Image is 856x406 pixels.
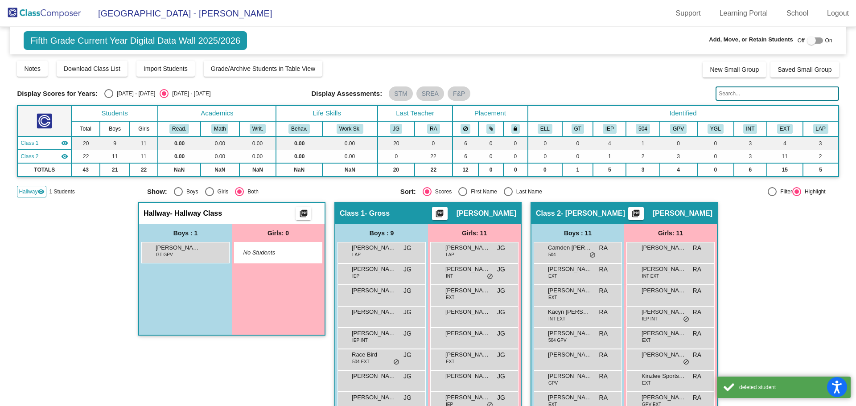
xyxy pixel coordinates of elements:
[416,86,444,101] mat-chip: SREA
[57,61,128,77] button: Download Class List
[24,31,247,50] span: Fifth Grade Current Year Digital Data Wall 2025/2026
[820,6,856,21] a: Logout
[628,207,644,220] button: Print Students Details
[599,243,608,253] span: RA
[352,372,396,381] span: [PERSON_NAME]
[147,187,394,196] mat-radio-group: Select an option
[593,163,626,176] td: 5
[204,61,323,77] button: Grade/Archive Students in Table View
[445,329,490,338] span: [PERSON_NAME]
[599,372,608,381] span: RA
[497,329,505,338] span: JG
[37,188,45,195] mat-icon: visibility
[734,136,767,150] td: 3
[716,86,839,101] input: Search...
[100,121,130,136] th: Boys
[415,163,453,176] td: 22
[434,209,445,221] mat-icon: picture_as_pdf
[777,188,792,196] div: Filter
[239,136,276,150] td: 0.00
[642,265,686,274] span: [PERSON_NAME]
[17,163,71,176] td: TOTALS
[158,136,201,150] td: 0.00
[642,273,659,279] span: INT EXT
[276,163,322,176] td: NaN
[642,329,686,338] span: [PERSON_NAME]
[528,150,562,163] td: 0
[767,163,803,176] td: 15
[693,286,701,295] span: RA
[693,308,701,317] span: RA
[528,163,562,176] td: 0
[562,121,593,136] th: Gifted and Talented
[352,243,396,252] span: [PERSON_NAME]
[593,136,626,150] td: 4
[147,188,167,196] span: Show:
[548,372,593,381] span: [PERSON_NAME] [PERSON_NAME]
[201,163,239,176] td: NaN
[21,139,38,147] span: Class 1
[467,188,497,196] div: First Name
[403,265,412,274] span: JG
[670,124,687,134] button: GPV
[312,90,383,98] span: Display Assessments:
[276,150,322,163] td: 0.00
[400,188,416,196] span: Sort:
[130,136,158,150] td: 11
[528,121,562,136] th: English Language Learner
[378,150,415,163] td: 0
[340,209,365,218] span: Class 1
[478,163,503,176] td: 0
[548,308,593,316] span: Kacyn [PERSON_NAME]
[734,163,767,176] td: 6
[561,209,625,218] span: - [PERSON_NAME]
[697,150,734,163] td: 0
[562,163,593,176] td: 1
[660,163,697,176] td: 4
[548,294,557,301] span: EXT
[642,243,686,252] span: [PERSON_NAME]
[599,265,608,274] span: RA
[626,121,659,136] th: 504 Plan
[660,136,697,150] td: 0
[71,163,100,176] td: 43
[130,150,158,163] td: 11
[71,121,100,136] th: Total
[17,90,98,98] span: Display Scores for Years:
[767,121,803,136] th: Extrovert
[478,136,503,150] td: 0
[130,163,158,176] td: 22
[642,316,658,322] span: IEP INT
[734,150,767,163] td: 3
[378,106,453,121] th: Last Teacher
[478,150,503,163] td: 0
[415,121,453,136] th: Ross Ashenfelter
[497,350,505,360] span: JG
[453,150,478,163] td: 6
[531,224,624,242] div: Boys : 11
[415,150,453,163] td: 22
[626,150,659,163] td: 2
[243,248,299,257] span: No Students
[710,66,759,73] span: New Small Group
[19,188,37,196] span: Hallway
[71,150,100,163] td: 22
[778,66,831,73] span: Saved Small Group
[201,136,239,150] td: 0.00
[642,372,686,381] span: Kinzlee Sportsman
[352,308,396,316] span: [PERSON_NAME]
[104,89,210,98] mat-radio-group: Select an option
[158,150,201,163] td: 0.00
[693,265,701,274] span: RA
[158,163,201,176] td: NaN
[589,252,596,259] span: do_not_disturb_alt
[100,163,130,176] td: 21
[497,286,505,295] span: JG
[445,350,490,359] span: [PERSON_NAME]. [PERSON_NAME]
[739,383,844,391] div: deleted student
[276,136,322,150] td: 0.00
[49,188,74,196] span: 1 Students
[825,37,832,45] span: On
[446,294,454,301] span: EXT
[17,150,71,163] td: Ross Ashenfelter - Ash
